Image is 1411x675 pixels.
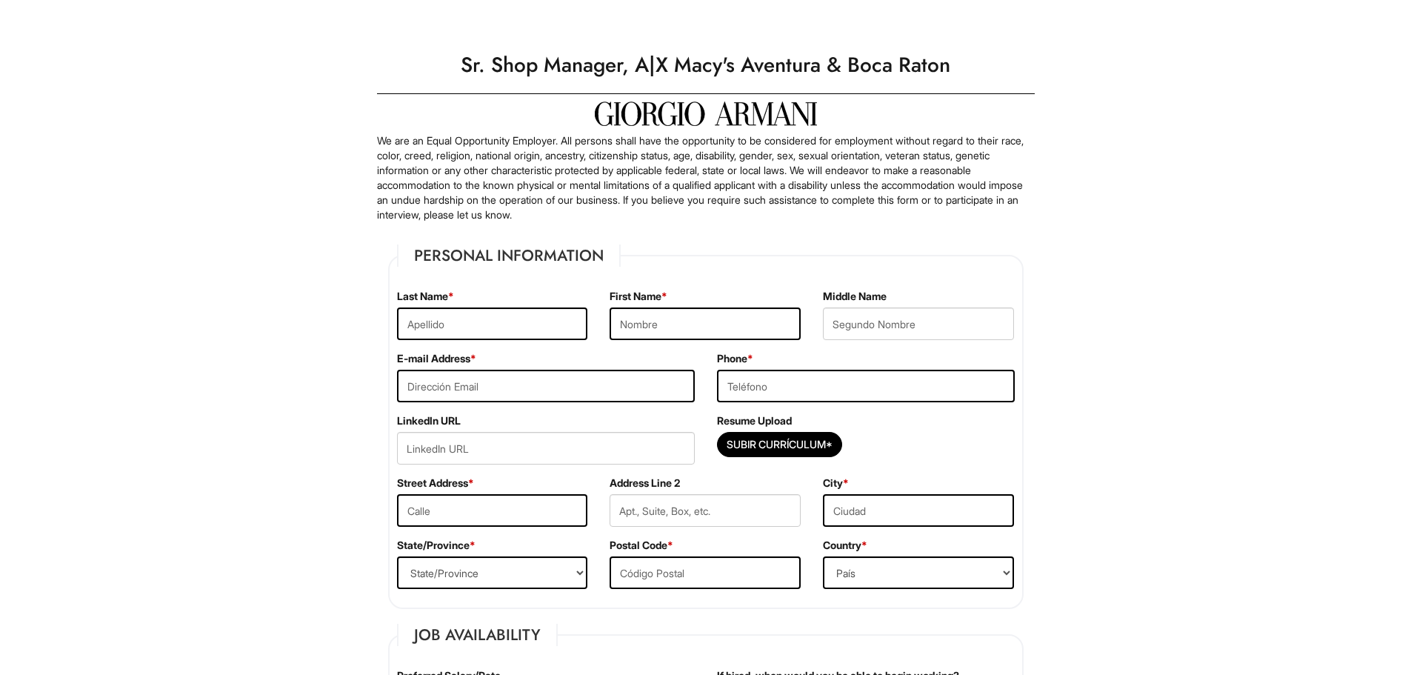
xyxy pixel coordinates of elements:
[610,476,680,491] label: Address Line 2
[717,432,842,457] button: Subir Currículum*Subir Currículum*
[397,556,588,589] select: State/Province
[823,494,1014,527] input: Ciudad
[610,556,801,589] input: Código Postal
[823,556,1014,589] select: País
[823,476,849,491] label: City
[610,289,667,304] label: First Name
[397,494,588,527] input: Calle
[370,44,1042,86] h1: Sr. Shop Manager, A|X Macy's Aventura & Boca Raton
[717,413,792,428] label: Resume Upload
[397,476,474,491] label: Street Address
[610,494,801,527] input: Apt., Suite, Box, etc.
[397,307,588,340] input: Apellido
[397,624,558,646] legend: Job Availability
[377,133,1035,222] p: We are an Equal Opportunity Employer. All persons shall have the opportunity to be considered for...
[397,351,476,366] label: E-mail Address
[397,538,476,553] label: State/Province
[823,289,887,304] label: Middle Name
[717,351,753,366] label: Phone
[397,370,695,402] input: Dirección Email
[823,307,1014,340] input: Segundo Nombre
[717,370,1015,402] input: Teléfono
[823,538,867,553] label: Country
[610,538,673,553] label: Postal Code
[610,307,801,340] input: Nombre
[397,432,695,465] input: LinkedIn URL
[397,289,454,304] label: Last Name
[397,413,461,428] label: LinkedIn URL
[397,245,621,267] legend: Personal Information
[595,102,817,126] img: Giorgio Armani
